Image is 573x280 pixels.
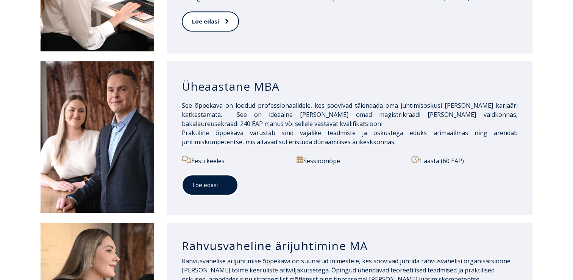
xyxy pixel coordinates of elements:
[297,156,403,165] p: Sessioonõpe
[41,61,154,213] img: DSC_1995
[182,175,238,195] a: Loe edasi
[182,11,239,31] a: Loe edasi
[182,129,518,146] span: Praktiline õppekava varustab sind vajalike teadmiste ja oskustega eduks ärimaailmas ning arendab ...
[182,239,518,253] h3: Rahvusvaheline ärijuhtimine MA
[182,79,518,94] h3: Üheaastane MBA
[182,101,518,128] span: See õppekava on loodud professionaalidele, kes soovivad täiendada oma juhtimisoskusi [PERSON_NAME...
[411,156,517,165] p: 1 aasta (60 EAP)
[182,156,288,165] p: Eesti keeles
